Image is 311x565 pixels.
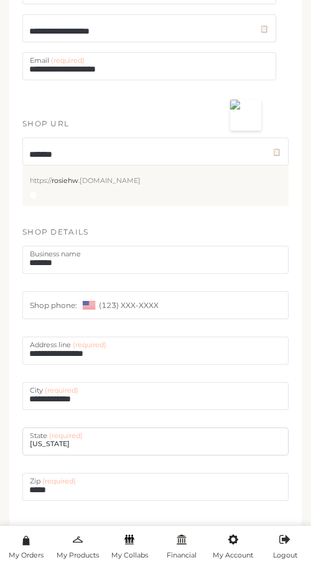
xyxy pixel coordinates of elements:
[52,527,103,564] a: My Products
[111,552,148,559] span: My Collabs
[30,428,281,455] span: [US_STATE]
[30,176,52,185] span: https://
[9,552,44,559] span: My Orders
[52,176,78,185] span: rosiehw
[104,527,155,564] a: My Collabs
[207,527,259,564] a: My Account
[167,552,197,559] span: Financial
[259,527,311,564] a: Logout
[213,552,253,559] span: My Account
[22,118,69,130] label: SHOP URL
[30,192,37,198] span: check-circle
[78,176,141,185] span: .[DOMAIN_NAME]
[124,535,134,544] img: my-friends.svg
[73,535,83,544] img: my-hanger.svg
[273,552,297,559] span: Logout
[22,226,89,238] label: SHOP DETAILS
[177,535,187,544] img: my-financial.svg
[21,536,31,546] img: my-order.svg
[228,535,238,544] img: my-account.svg
[155,527,207,564] a: Financial
[57,552,99,559] span: My Products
